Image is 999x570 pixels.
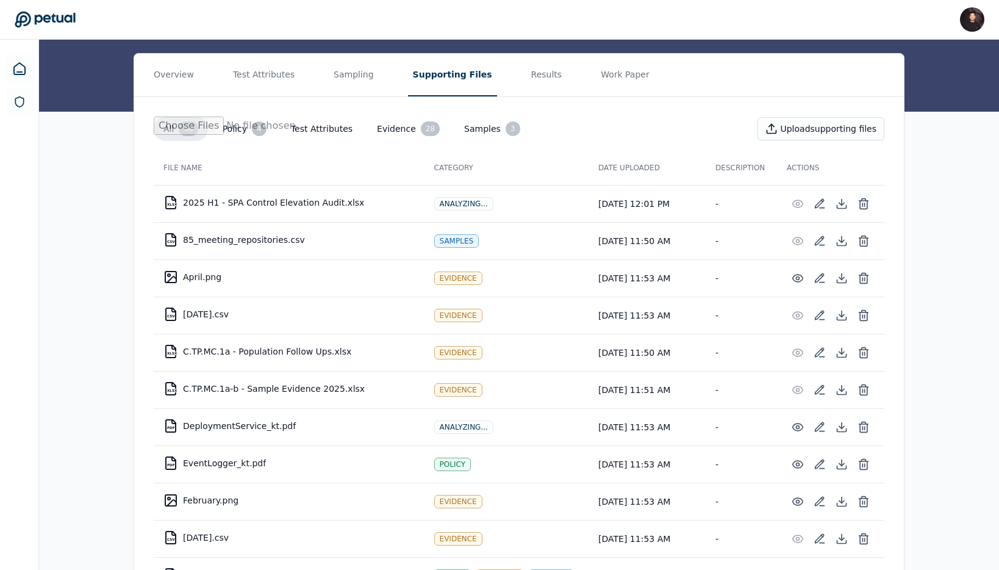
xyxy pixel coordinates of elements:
div: Evidence [434,309,482,322]
td: [DATE] 11:50 AM [589,334,706,371]
div: Samples [434,234,479,248]
th: Description [706,151,777,185]
td: - [706,334,777,371]
th: Category [424,151,589,185]
button: Download File [831,342,853,364]
div: 38 [179,121,198,136]
button: Samples3 [454,117,530,141]
td: EventLogger_kt.pdf [154,449,424,478]
button: Download File [831,379,853,401]
td: 85_meeting_repositories.csv [154,225,424,254]
td: - [706,297,777,334]
div: 28 [421,121,440,136]
button: Add/Edit Description [809,267,831,289]
a: Go to Dashboard [15,11,76,28]
td: DeploymentService_kt.pdf [154,411,424,441]
button: Results [526,54,567,96]
button: Delete File [853,342,875,364]
th: Date Uploaded [589,151,706,185]
div: Analyzing... [434,420,493,434]
td: [DATE] 11:51 AM [589,371,706,408]
a: Dashboard [5,54,34,84]
button: Sampling [329,54,379,96]
button: Add/Edit Description [809,342,831,364]
button: Add/Edit Description [809,230,831,252]
div: CSV [167,314,175,318]
td: C.TP.MC.1a-b - Sample Evidence 2025.xlsx [154,374,424,403]
td: [DATE].csv [154,523,424,552]
td: - [706,408,777,446]
button: Preview File (hover for quick preview, click for full view) [787,416,809,438]
button: Delete File [853,528,875,550]
td: [DATE] 11:53 AM [589,259,706,297]
td: 2025 H1 - SPA Control Elevation Audit.xlsx [154,188,424,217]
button: Supporting Files [408,54,497,96]
td: - [706,446,777,483]
div: Evidence [434,383,482,397]
td: - [706,185,777,222]
button: Add/Edit Description [809,528,831,550]
div: Evidence [434,495,482,508]
button: Delete File [853,453,875,475]
button: Preview File (hover for quick preview, click for full view) [787,379,809,401]
div: Evidence [434,532,482,546]
div: Policy [434,458,471,471]
button: Add/Edit Description [809,305,831,326]
div: Evidence [434,346,482,359]
div: Evidence [434,272,482,285]
div: XLSX [167,203,177,206]
button: Download File [831,528,853,550]
button: Delete File [853,491,875,513]
td: - [706,259,777,297]
td: [DATE] 11:53 AM [589,520,706,557]
button: Preview File (hover for quick preview, click for full view) [787,528,809,550]
button: Download File [831,230,853,252]
button: Test Attributes [228,54,299,96]
button: Download File [831,416,853,438]
div: XLSX [167,352,177,355]
th: File Name [154,151,424,185]
div: XLSX [167,389,177,392]
button: Download File [831,267,853,289]
img: James Lee [960,7,984,32]
button: Delete File [853,230,875,252]
button: Preview File (hover for quick preview, click for full view) [787,453,809,475]
button: Add/Edit Description [809,379,831,401]
nav: Tabs [134,54,904,96]
div: CSV [167,538,175,541]
button: Delete File [853,416,875,438]
div: Analyzing... [434,197,493,211]
button: Delete File [853,193,875,215]
td: C.TP.MC.1a - Population Follow Ups.xlsx [154,337,424,366]
td: - [706,222,777,259]
button: Preview File (hover for quick preview, click for full view) [787,342,809,364]
td: [DATE] 11:53 AM [589,297,706,334]
td: [DATE] 11:53 AM [589,446,706,483]
a: SOC 1 Reports [6,88,33,115]
button: Preview File (hover for quick preview, click for full view) [787,230,809,252]
button: Preview File (hover for quick preview, click for full view) [787,193,809,215]
button: Work Paper [596,54,654,96]
button: Overview [149,54,199,96]
button: Preview File (hover for quick preview, click for full view) [787,305,809,326]
div: PDF [167,463,175,467]
button: Delete File [853,305,875,326]
button: Add/Edit Description [809,193,831,215]
button: Download File [831,491,853,513]
div: CSV [167,240,175,244]
td: - [706,520,777,557]
button: Preview File (hover for quick preview, click for full view) [787,491,809,513]
button: Download File [831,453,853,475]
button: Delete File [853,379,875,401]
td: [DATE] 11:53 AM [589,408,706,446]
button: Uploadsupporting files [757,117,884,140]
td: [DATE].csv [154,300,424,329]
td: [DATE] 11:53 AM [589,483,706,520]
div: 4 [252,121,267,136]
button: Download File [831,193,853,215]
td: February.png [154,486,424,515]
button: Add/Edit Description [809,453,831,475]
div: 3 [506,121,520,136]
th: Actions [777,151,884,185]
td: April.png [154,262,424,292]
